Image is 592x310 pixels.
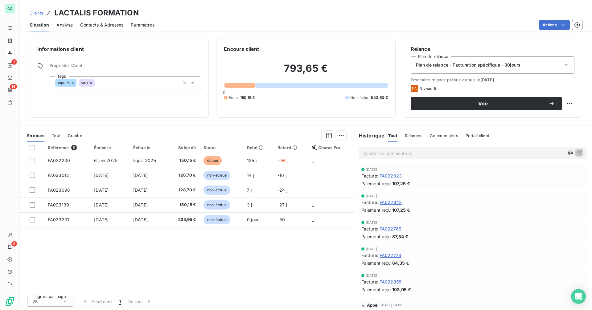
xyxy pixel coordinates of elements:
[78,295,116,308] button: Précédent
[411,77,574,82] span: Prochaine relance prévue depuis le
[57,81,70,85] span: 30jours
[361,260,391,266] span: Paiement reçu
[380,226,401,232] span: FA022765
[133,145,164,150] div: Échue le
[430,133,458,138] span: Commentaires
[312,158,314,163] span: _
[30,10,43,16] a: Clients
[203,171,230,180] span: non-échue
[366,168,377,171] span: [DATE]
[247,217,259,222] span: 0 jour
[361,207,391,213] span: Paiement reçu
[312,145,350,150] div: Chorus Pro
[133,173,148,178] span: [DATE]
[380,252,401,259] span: FA022773
[366,194,377,198] span: [DATE]
[571,289,586,304] div: Open Intercom Messenger
[419,86,436,91] span: Niveau 5
[380,173,402,179] span: FA022923
[411,45,574,53] h6: Relance
[480,77,494,82] span: [DATE]
[392,207,410,213] span: 107,25 €
[380,199,402,206] span: FA022942
[116,295,125,308] button: 1
[50,63,201,71] span: Propriétés Client
[240,95,255,100] span: 150,15 €
[5,296,15,306] img: Logo LeanPay
[224,62,388,81] h2: 793,65 €
[11,241,17,247] span: 2
[133,202,148,207] span: [DATE]
[81,81,88,85] span: Mail
[247,158,257,163] span: 125 j
[171,217,196,223] span: 235,95 €
[247,187,252,193] span: 7 j
[95,80,100,86] input: Ajouter une valeur
[361,279,378,285] span: Facture :
[171,187,196,193] span: 128,70 €
[418,101,549,106] span: Voir
[48,202,69,207] span: FA023139
[133,187,148,193] span: [DATE]
[171,202,196,208] span: 150,15 €
[48,158,70,163] span: FA022200
[131,22,154,28] span: Paramètres
[229,95,238,100] span: Échu
[94,173,109,178] span: [DATE]
[392,286,411,293] span: 193,05 €
[361,226,378,232] span: Facture :
[366,221,377,224] span: [DATE]
[171,157,196,164] span: 150,15 €
[94,187,109,193] span: [DATE]
[171,145,196,150] div: Solde dû
[277,187,287,193] span: -24 j
[361,233,391,240] span: Paiement reçu
[392,180,410,187] span: 107,25 €
[94,158,117,163] span: 6 juin 2025
[247,145,270,150] div: Délai
[80,22,123,28] span: Contacts & Adresses
[223,90,225,95] span: 0
[539,20,570,30] button: Actions
[71,145,77,150] span: 5
[312,187,314,193] span: _
[30,10,43,15] span: Clients
[11,59,17,65] span: 1
[277,158,288,163] span: +96 j
[68,133,82,138] span: Graphe
[361,252,378,259] span: Facture :
[203,200,230,210] span: non-échue
[380,279,401,285] span: FA022855
[54,7,139,18] h3: LACTALIS FORMATION
[48,187,70,193] span: FA023098
[48,217,69,222] span: FA023201
[56,22,73,28] span: Analyse
[5,4,15,14] div: GO
[203,186,230,195] span: non-échue
[380,303,402,307] span: [DATE] 14:08
[133,158,156,163] span: 5 juil. 2025
[171,172,196,178] span: 128,70 €
[392,233,408,240] span: 87,34 €
[94,217,109,222] span: [DATE]
[32,299,38,305] span: 25
[392,260,409,266] span: 64,35 €
[277,202,287,207] span: -27 j
[203,156,222,165] span: échue
[133,217,148,222] span: [DATE]
[37,45,201,53] h6: Informations client
[312,217,314,222] span: _
[94,202,109,207] span: [DATE]
[277,217,287,222] span: -30 j
[361,199,378,206] span: Facture :
[119,299,121,305] span: 1
[277,173,286,178] span: -16 j
[10,84,17,89] span: 14
[411,97,562,110] button: Voir
[388,133,397,138] span: Tout
[366,274,377,277] span: [DATE]
[354,132,385,139] h6: Historique
[366,247,377,251] span: [DATE]
[30,22,49,28] span: Situation
[224,45,259,53] h6: Encours client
